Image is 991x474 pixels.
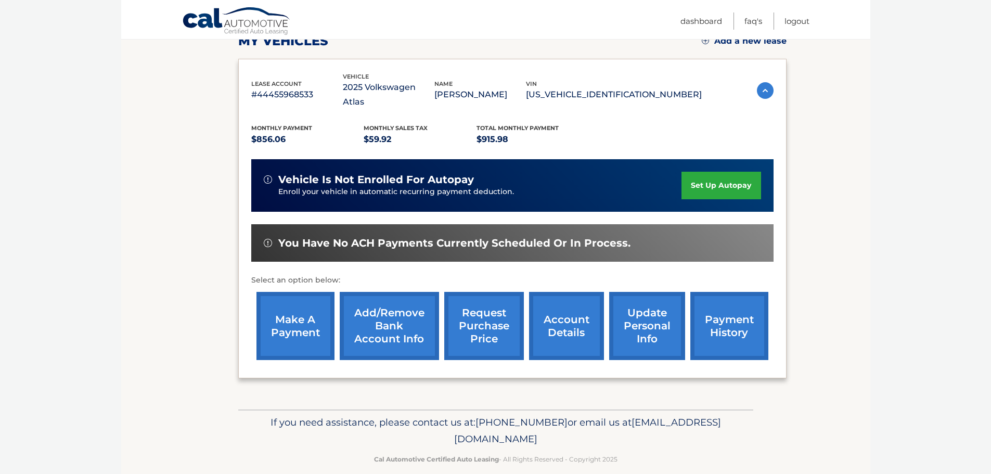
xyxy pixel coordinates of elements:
[251,80,302,87] span: lease account
[238,33,328,49] h2: my vehicles
[434,80,453,87] span: name
[278,237,630,250] span: You have no ACH payments currently scheduled or in process.
[264,239,272,247] img: alert-white.svg
[264,175,272,184] img: alert-white.svg
[245,414,747,447] p: If you need assistance, please contact us at: or email us at
[278,186,682,198] p: Enroll your vehicle in automatic recurring payment deduction.
[702,36,787,46] a: Add a new lease
[364,124,428,132] span: Monthly sales Tax
[477,132,589,147] p: $915.98
[251,87,343,102] p: #44455968533
[475,416,568,428] span: [PHONE_NUMBER]
[454,416,721,445] span: [EMAIL_ADDRESS][DOMAIN_NAME]
[526,80,537,87] span: vin
[680,12,722,30] a: Dashboard
[690,292,768,360] a: payment history
[251,124,312,132] span: Monthly Payment
[256,292,334,360] a: make a payment
[364,132,477,147] p: $59.92
[477,124,559,132] span: Total Monthly Payment
[609,292,685,360] a: update personal info
[784,12,809,30] a: Logout
[444,292,524,360] a: request purchase price
[278,173,474,186] span: vehicle is not enrolled for autopay
[343,80,434,109] p: 2025 Volkswagen Atlas
[526,87,702,102] p: [US_VEHICLE_IDENTIFICATION_NUMBER]
[681,172,761,199] a: set up autopay
[340,292,439,360] a: Add/Remove bank account info
[529,292,604,360] a: account details
[251,274,774,287] p: Select an option below:
[374,455,499,463] strong: Cal Automotive Certified Auto Leasing
[182,7,291,37] a: Cal Automotive
[744,12,762,30] a: FAQ's
[757,82,774,99] img: accordion-active.svg
[343,73,369,80] span: vehicle
[434,87,526,102] p: [PERSON_NAME]
[251,132,364,147] p: $856.06
[245,454,747,465] p: - All Rights Reserved - Copyright 2025
[702,37,709,44] img: add.svg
